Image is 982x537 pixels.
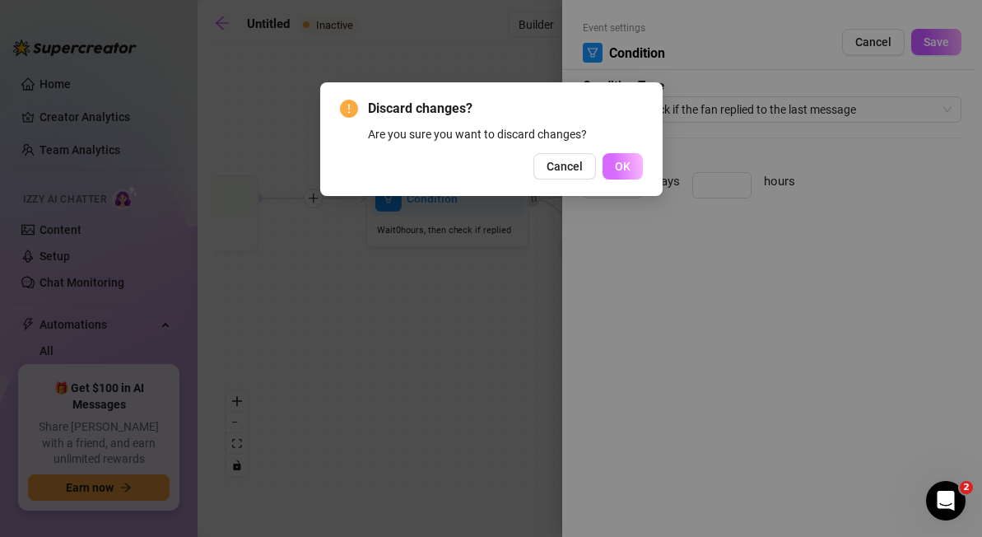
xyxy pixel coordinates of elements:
[603,153,643,180] button: OK
[368,99,643,119] span: Discard changes?
[547,160,583,173] span: Cancel
[960,481,973,494] span: 2
[533,153,596,180] button: Cancel
[368,125,643,143] div: Are you sure you want to discard changes?
[926,481,966,521] iframe: Intercom live chat
[340,100,358,118] span: exclamation-circle
[615,160,631,173] span: OK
